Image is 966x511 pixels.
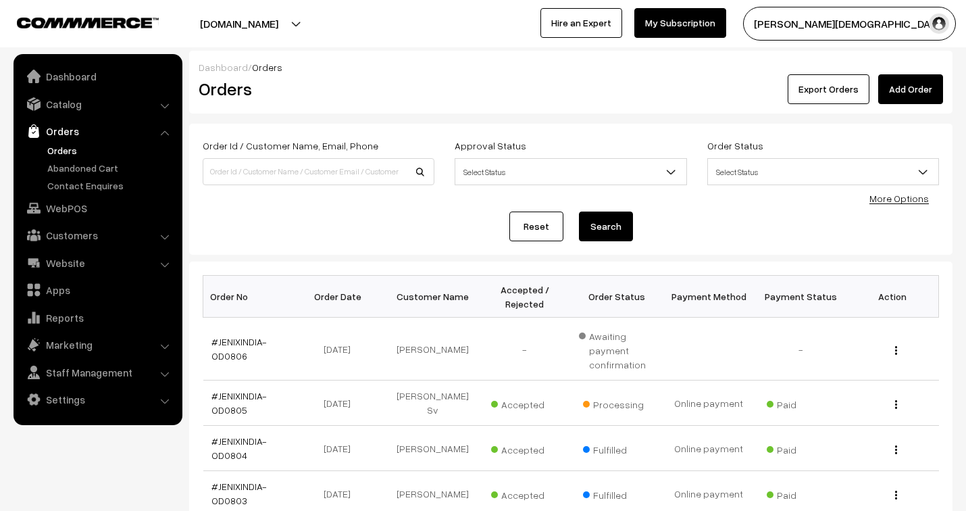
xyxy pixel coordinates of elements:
[387,426,479,471] td: [PERSON_NAME]
[491,439,559,457] span: Accepted
[211,481,267,506] a: #JENIXINDIA-OD0803
[846,276,938,318] th: Action
[895,491,897,500] img: Menu
[211,336,267,362] a: #JENIXINDIA-OD0806
[583,394,651,412] span: Processing
[387,381,479,426] td: [PERSON_NAME] Sv
[199,78,433,99] h2: Orders
[663,276,755,318] th: Payment Method
[17,119,178,143] a: Orders
[17,306,178,330] a: Reports
[895,346,897,355] img: Menu
[44,178,178,193] a: Contact Enquires
[708,160,938,184] span: Select Status
[203,276,295,318] th: Order No
[203,158,434,185] input: Order Id / Customer Name / Customer Email / Customer Phone
[455,139,526,153] label: Approval Status
[571,276,663,318] th: Order Status
[755,318,846,381] td: -
[878,74,943,104] a: Add Order
[583,439,651,457] span: Fulfilled
[17,64,178,89] a: Dashboard
[767,439,834,457] span: Paid
[44,143,178,157] a: Orders
[579,326,655,372] span: Awaiting payment confirmation
[295,318,387,381] td: [DATE]
[491,485,559,502] span: Accepted
[44,161,178,175] a: Abandoned Cart
[455,160,686,184] span: Select Status
[583,485,651,502] span: Fulfilled
[895,445,897,454] img: Menu
[479,318,571,381] td: -
[387,318,479,381] td: [PERSON_NAME]
[211,435,267,461] a: #JENIXINDIA-OD0804
[663,381,755,426] td: Online payment
[17,196,178,220] a: WebPOS
[252,62,282,73] span: Orders
[17,18,159,28] img: COMMMERCE
[455,158,686,185] span: Select Status
[767,485,834,502] span: Paid
[203,139,378,153] label: Order Id / Customer Name, Email, Phone
[17,278,178,302] a: Apps
[153,7,326,41] button: [DOMAIN_NAME]
[743,7,956,41] button: [PERSON_NAME][DEMOGRAPHIC_DATA]
[17,14,135,30] a: COMMMERCE
[17,360,178,385] a: Staff Management
[479,276,571,318] th: Accepted / Rejected
[929,14,949,34] img: user
[199,62,248,73] a: Dashboard
[755,276,846,318] th: Payment Status
[387,276,479,318] th: Customer Name
[491,394,559,412] span: Accepted
[199,60,943,74] div: /
[663,426,755,471] td: Online payment
[295,426,387,471] td: [DATE]
[634,8,726,38] a: My Subscription
[788,74,869,104] button: Export Orders
[895,400,897,409] img: Menu
[540,8,622,38] a: Hire an Expert
[17,387,178,412] a: Settings
[17,333,178,357] a: Marketing
[211,390,267,416] a: #JENIXINDIA-OD0805
[767,394,834,412] span: Paid
[869,193,929,204] a: More Options
[17,92,178,116] a: Catalog
[707,158,939,185] span: Select Status
[707,139,763,153] label: Order Status
[17,223,178,247] a: Customers
[509,212,563,241] a: Reset
[579,212,633,241] button: Search
[295,381,387,426] td: [DATE]
[295,276,387,318] th: Order Date
[17,251,178,275] a: Website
